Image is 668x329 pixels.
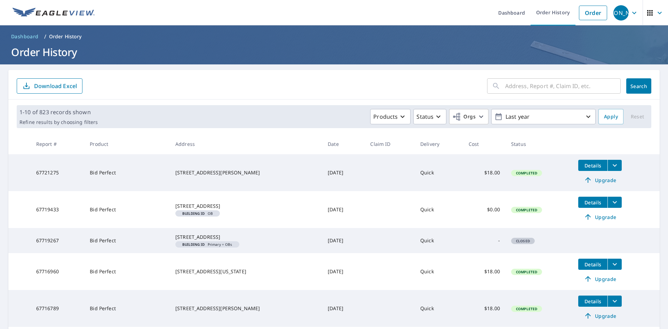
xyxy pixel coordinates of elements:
[632,83,646,89] span: Search
[178,243,237,246] span: Primary + OBs
[31,154,85,191] td: 67721275
[582,275,618,283] span: Upgrade
[463,228,506,253] td: -
[175,305,317,312] div: [STREET_ADDRESS][PERSON_NAME]
[607,259,622,270] button: filesDropdownBtn-67716960
[415,253,463,290] td: Quick
[31,191,85,228] td: 67719433
[607,296,622,307] button: filesDropdownBtn-67716789
[506,134,573,154] th: Status
[49,33,82,40] p: Order History
[11,33,39,40] span: Dashboard
[579,6,607,20] a: Order
[578,160,607,171] button: detailsBtn-67721275
[84,290,170,327] td: Bid Perfect
[491,109,596,124] button: Last year
[578,273,622,284] a: Upgrade
[31,228,85,253] td: 67719267
[84,134,170,154] th: Product
[512,238,534,243] span: Closed
[449,109,488,124] button: Orgs
[578,197,607,208] button: detailsBtn-67719433
[13,8,95,18] img: EV Logo
[8,31,660,42] nav: breadcrumb
[84,253,170,290] td: Bid Perfect
[463,290,506,327] td: $18.00
[8,45,660,59] h1: Order History
[175,169,317,176] div: [STREET_ADDRESS][PERSON_NAME]
[505,76,621,96] input: Address, Report #, Claim ID, etc.
[415,134,463,154] th: Delivery
[463,154,506,191] td: $18.00
[34,82,77,90] p: Download Excel
[463,134,506,154] th: Cost
[607,197,622,208] button: filesDropdownBtn-67719433
[322,191,365,228] td: [DATE]
[365,134,415,154] th: Claim ID
[170,134,322,154] th: Address
[8,31,41,42] a: Dashboard
[626,78,651,94] button: Search
[322,154,365,191] td: [DATE]
[578,259,607,270] button: detailsBtn-67716960
[578,174,622,186] a: Upgrade
[322,228,365,253] td: [DATE]
[322,290,365,327] td: [DATE]
[44,32,46,41] li: /
[613,5,629,21] div: [PERSON_NAME]
[463,253,506,290] td: $18.00
[582,199,603,206] span: Details
[322,253,365,290] td: [DATE]
[175,234,317,241] div: [STREET_ADDRESS]
[607,160,622,171] button: filesDropdownBtn-67721275
[182,243,205,246] em: Building ID
[503,111,584,123] p: Last year
[370,109,411,124] button: Products
[582,162,603,169] span: Details
[512,207,541,212] span: Completed
[415,290,463,327] td: Quick
[463,191,506,228] td: $0.00
[604,112,618,121] span: Apply
[413,109,446,124] button: Status
[582,298,603,305] span: Details
[19,108,98,116] p: 1-10 of 823 records shown
[578,296,607,307] button: detailsBtn-67716789
[31,290,85,327] td: 67716789
[582,261,603,268] span: Details
[175,203,317,210] div: [STREET_ADDRESS]
[31,253,85,290] td: 67716960
[582,176,618,184] span: Upgrade
[512,306,541,311] span: Completed
[19,119,98,125] p: Refine results by choosing filters
[598,109,623,124] button: Apply
[373,112,398,121] p: Products
[578,310,622,321] a: Upgrade
[415,228,463,253] td: Quick
[84,191,170,228] td: Bid Perfect
[84,154,170,191] td: Bid Perfect
[415,154,463,191] td: Quick
[178,212,217,215] span: OB
[582,213,618,221] span: Upgrade
[415,191,463,228] td: Quick
[512,269,541,274] span: Completed
[31,134,85,154] th: Report #
[175,268,317,275] div: [STREET_ADDRESS][US_STATE]
[452,112,476,121] span: Orgs
[578,211,622,222] a: Upgrade
[17,78,82,94] button: Download Excel
[322,134,365,154] th: Date
[512,171,541,175] span: Completed
[84,228,170,253] td: Bid Perfect
[416,112,434,121] p: Status
[582,312,618,320] span: Upgrade
[182,212,205,215] em: Building ID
